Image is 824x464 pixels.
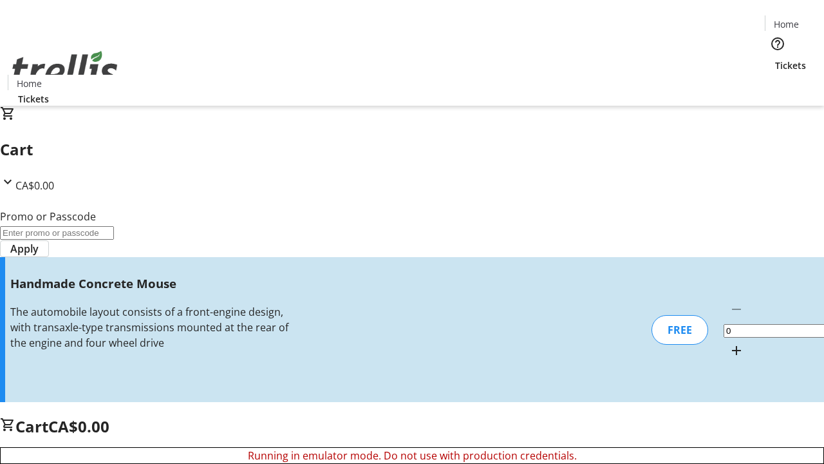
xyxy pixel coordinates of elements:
[775,59,806,72] span: Tickets
[48,416,109,437] span: CA$0.00
[10,304,292,351] div: The automobile layout consists of a front-engine design, with transaxle-type transmissions mounte...
[10,241,39,256] span: Apply
[765,72,791,98] button: Cart
[765,31,791,57] button: Help
[765,17,807,31] a: Home
[8,77,50,90] a: Home
[651,315,708,345] div: FREE
[15,179,54,193] span: CA$0.00
[18,92,49,106] span: Tickets
[8,37,122,101] img: Orient E2E Organization sc05a62Sjy's Logo
[724,338,749,363] button: Increment by one
[8,92,59,106] a: Tickets
[17,77,42,90] span: Home
[10,275,292,293] h3: Handmade Concrete Mouse
[765,59,816,72] a: Tickets
[774,17,799,31] span: Home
